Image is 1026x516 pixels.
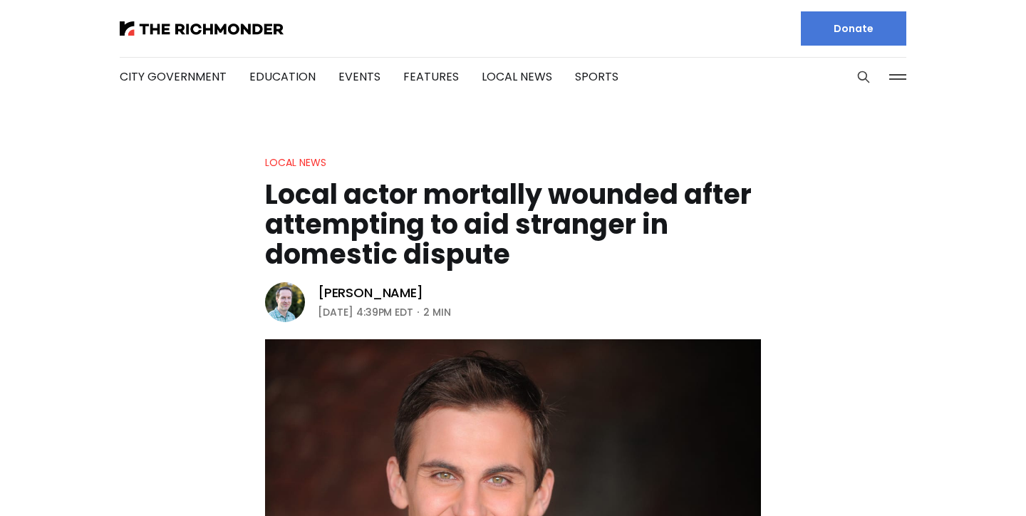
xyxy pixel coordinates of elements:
span: 2 min [423,304,451,321]
img: The Richmonder [120,21,284,36]
h1: Local actor mortally wounded after attempting to aid stranger in domestic dispute [265,180,761,269]
img: Michael Phillips [265,282,305,322]
a: Local News [482,68,552,85]
a: Events [338,68,380,85]
a: Education [249,68,316,85]
a: Sports [575,68,618,85]
a: Donate [801,11,906,46]
a: City Government [120,68,227,85]
a: Features [403,68,459,85]
a: [PERSON_NAME] [318,284,423,301]
button: Search this site [853,66,874,88]
time: [DATE] 4:39PM EDT [318,304,413,321]
a: Local News [265,155,326,170]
